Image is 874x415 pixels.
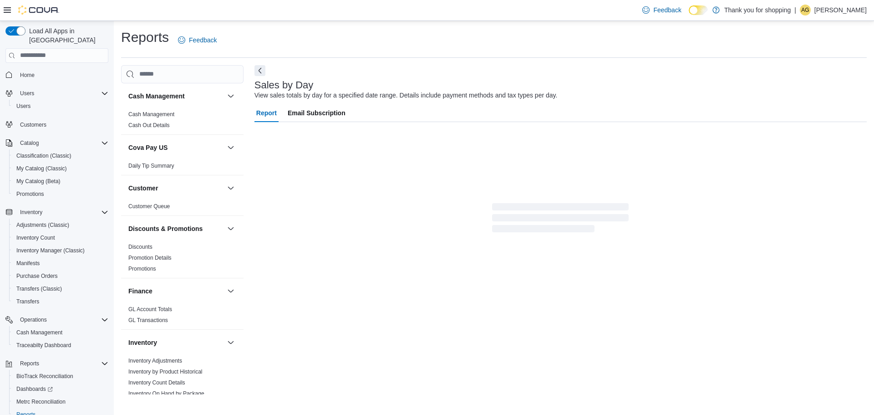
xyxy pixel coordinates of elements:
button: Inventory [2,206,112,219]
span: Users [13,101,108,112]
span: Home [20,72,35,79]
span: Inventory Count Details [128,379,185,386]
a: My Catalog (Classic) [13,163,71,174]
span: Purchase Orders [13,271,108,282]
span: Adjustments (Classic) [13,220,108,231]
a: Dashboards [13,384,56,395]
button: Inventory Count [9,231,112,244]
span: Dashboards [16,385,53,393]
button: Inventory [225,337,236,348]
span: Report [256,104,277,122]
span: AG [801,5,809,15]
button: Cash Management [128,92,224,101]
span: Reports [16,358,108,369]
span: Purchase Orders [16,272,58,280]
span: Cash Management [128,111,174,118]
div: Finance [121,304,244,329]
h3: Cash Management [128,92,185,101]
span: Transfers [13,296,108,307]
button: Classification (Classic) [9,149,112,162]
button: BioTrack Reconciliation [9,370,112,383]
h3: Discounts & Promotions [128,224,203,233]
button: Reports [2,357,112,370]
button: Inventory [128,338,224,347]
a: Promotions [128,266,156,272]
span: Customers [20,121,46,128]
button: Finance [225,286,236,297]
a: Inventory by Product Historical [128,369,203,375]
a: GL Transactions [128,317,168,323]
span: My Catalog (Beta) [13,176,108,187]
button: Users [9,100,112,113]
button: Users [2,87,112,100]
span: Cash Management [13,327,108,338]
button: Discounts & Promotions [128,224,224,233]
span: Dashboards [13,384,108,395]
span: Operations [16,314,108,325]
button: Users [16,88,38,99]
button: Cova Pay US [225,142,236,153]
button: Cova Pay US [128,143,224,152]
a: Promotion Details [128,255,172,261]
a: Adjustments (Classic) [13,220,73,231]
span: Manifests [13,258,108,269]
span: Catalog [20,139,39,147]
span: My Catalog (Beta) [16,178,61,185]
h3: Cova Pay US [128,143,168,152]
a: Feedback [174,31,220,49]
span: Traceabilty Dashboard [13,340,108,351]
span: Promotions [13,189,108,200]
span: Inventory Manager (Classic) [13,245,108,256]
a: Metrc Reconciliation [13,396,69,407]
span: Inventory On Hand by Package [128,390,204,397]
span: BioTrack Reconciliation [16,373,73,380]
button: Finance [128,287,224,296]
span: My Catalog (Classic) [16,165,67,172]
button: Operations [16,314,51,325]
span: Catalog [16,138,108,149]
span: Email Subscription [288,104,346,122]
h3: Inventory [128,338,157,347]
button: Next [254,65,265,76]
a: Inventory Adjustments [128,358,182,364]
span: Traceabilty Dashboard [16,342,71,349]
div: Cash Management [121,109,244,134]
div: Alejandro Gomez [800,5,811,15]
button: Catalog [16,138,42,149]
span: Discounts [128,243,152,251]
span: Customers [16,119,108,130]
button: Operations [2,313,112,326]
button: Transfers (Classic) [9,282,112,295]
span: Reports [20,360,39,367]
button: Customers [2,118,112,131]
h3: Sales by Day [254,80,314,91]
span: Transfers (Classic) [13,283,108,294]
button: Customer [225,183,236,194]
span: Users [16,102,30,110]
a: GL Account Totals [128,306,172,313]
span: Cash Management [16,329,62,336]
a: Feedback [639,1,685,19]
a: Cash Management [13,327,66,338]
a: Home [16,70,38,81]
a: Inventory On Hand by Package [128,390,204,397]
a: Customer Queue [128,203,170,210]
button: Cash Management [9,326,112,339]
span: Inventory Count [16,234,55,241]
a: Purchase Orders [13,271,61,282]
h3: Customer [128,184,158,193]
a: Traceabilty Dashboard [13,340,75,351]
span: Inventory [16,207,108,218]
span: Customer Queue [128,203,170,210]
button: Traceabilty Dashboard [9,339,112,352]
a: Cash Out Details [128,122,170,128]
span: Inventory Manager (Classic) [16,247,85,254]
a: Transfers [13,296,43,307]
div: Discounts & Promotions [121,241,244,278]
img: Cova [18,5,59,15]
span: Users [20,90,34,97]
span: Feedback [189,36,217,45]
a: Classification (Classic) [13,150,75,161]
span: GL Account Totals [128,306,172,313]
